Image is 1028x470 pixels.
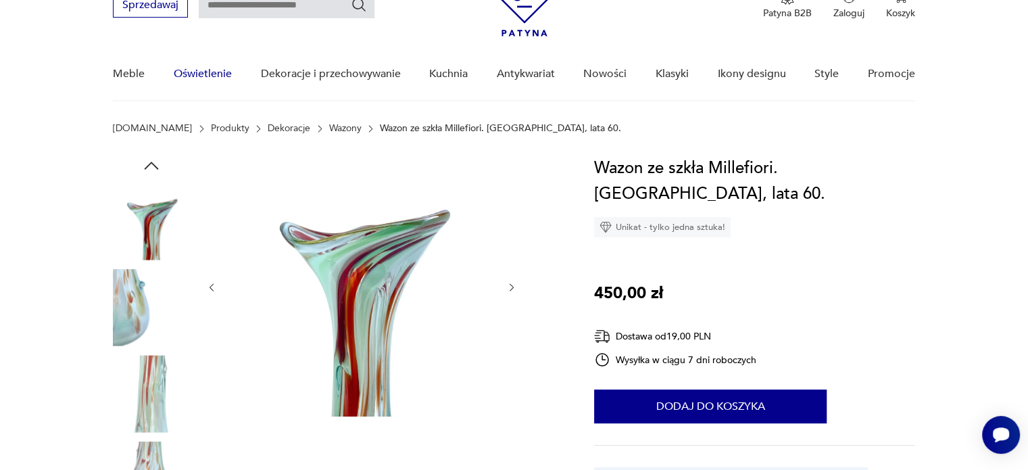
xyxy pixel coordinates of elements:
[329,123,362,134] a: Wazony
[497,48,555,100] a: Antykwariat
[868,48,915,100] a: Promocje
[886,7,915,20] p: Koszyk
[594,217,731,237] div: Unikat - tylko jedna sztuka!
[211,123,249,134] a: Produkty
[380,123,621,134] p: Wazon ze szkła Millefiori. [GEOGRAPHIC_DATA], lata 60.
[594,328,756,345] div: Dostawa od 19,00 PLN
[763,7,812,20] p: Patyna B2B
[268,123,310,134] a: Dekoracje
[656,48,689,100] a: Klasyki
[814,48,839,100] a: Style
[594,156,915,207] h1: Wazon ze szkła Millefiori. [GEOGRAPHIC_DATA], lata 60.
[982,416,1020,454] iframe: Smartsupp widget button
[594,352,756,368] div: Wysyłka w ciągu 7 dni roboczych
[429,48,468,100] a: Kuchnia
[594,390,827,423] button: Dodaj do koszyka
[717,48,785,100] a: Ikony designu
[594,281,663,306] p: 450,00 zł
[594,328,610,345] img: Ikona dostawy
[113,269,190,346] img: Zdjęcie produktu Wazon ze szkła Millefiori. Polska, lata 60.
[231,156,492,417] img: Zdjęcie produktu Wazon ze szkła Millefiori. Polska, lata 60.
[260,48,400,100] a: Dekoracje i przechowywanie
[833,7,864,20] p: Zaloguj
[113,48,145,100] a: Meble
[174,48,232,100] a: Oświetlenie
[583,48,627,100] a: Nowości
[599,221,612,233] img: Ikona diamentu
[113,183,190,260] img: Zdjęcie produktu Wazon ze szkła Millefiori. Polska, lata 60.
[113,123,192,134] a: [DOMAIN_NAME]
[113,355,190,432] img: Zdjęcie produktu Wazon ze szkła Millefiori. Polska, lata 60.
[113,1,188,11] a: Sprzedawaj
